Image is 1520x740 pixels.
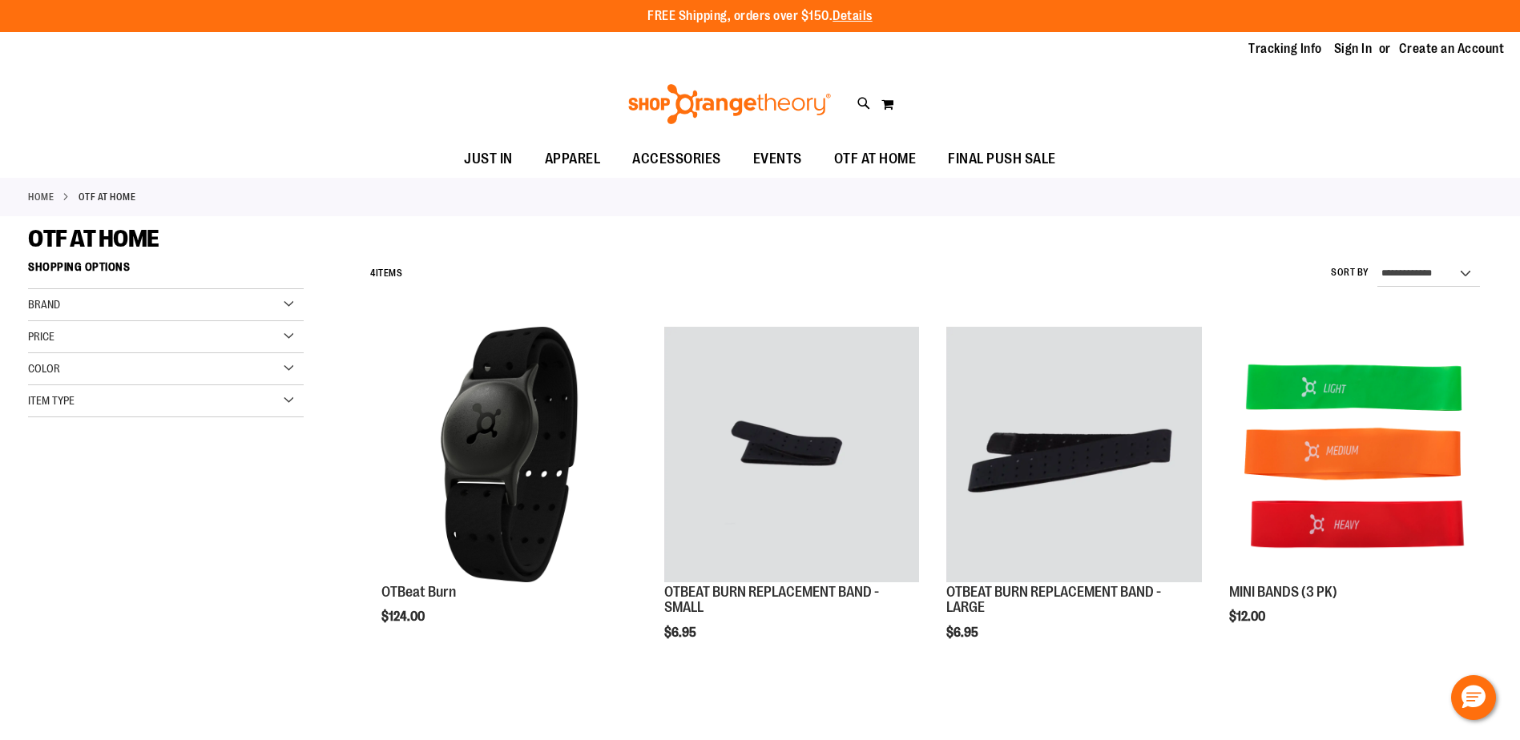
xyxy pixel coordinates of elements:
a: Main view of OTBeat Burn 6.0-C [381,327,636,584]
span: OTF AT HOME [28,225,159,252]
span: EVENTS [753,141,802,177]
span: APPAREL [545,141,601,177]
a: JUST IN [448,141,529,178]
span: JUST IN [464,141,513,177]
h2: Items [370,261,402,286]
span: $124.00 [381,609,427,624]
img: OTBEAT BURN REPLACEMENT BAND - SMALL [664,327,919,581]
a: ACCESSORIES [616,141,737,178]
a: OTF AT HOME [818,141,933,177]
div: product [938,319,1209,681]
strong: Shopping Options [28,253,304,289]
a: Details [833,9,873,23]
a: MINI BANDS (3 PK) [1229,584,1337,600]
button: Hello, have a question? Let’s chat. [1451,675,1496,720]
img: MINI BANDS (3 PK) [1229,327,1484,581]
img: OTBEAT BURN REPLACEMENT BAND - LARGE [946,327,1201,581]
span: Price [28,330,54,343]
span: ACCESSORIES [632,141,721,177]
p: FREE Shipping, orders over $150. [647,7,873,26]
label: Sort By [1331,266,1369,280]
a: Home [28,190,54,204]
span: $6.95 [664,625,699,640]
a: APPAREL [529,141,617,178]
div: product [1221,319,1492,665]
span: $6.95 [946,625,981,640]
span: Brand [28,298,60,311]
span: 4 [370,267,376,279]
img: Main view of OTBeat Burn 6.0-C [381,327,636,581]
div: product [656,319,927,681]
a: MINI BANDS (3 PK) [1229,327,1484,584]
span: Color [28,362,60,375]
a: Create an Account [1399,40,1505,58]
a: Tracking Info [1248,40,1322,58]
span: OTF AT HOME [834,141,917,177]
a: OTBEAT BURN REPLACEMENT BAND - LARGE [946,327,1201,584]
a: FINAL PUSH SALE [932,141,1072,178]
a: Sign In [1334,40,1373,58]
span: FINAL PUSH SALE [948,141,1056,177]
strong: OTF AT HOME [79,190,136,204]
img: Shop Orangetheory [626,84,833,124]
a: EVENTS [737,141,818,178]
span: $12.00 [1229,609,1268,624]
a: OTBeat Burn [381,584,456,600]
div: product [373,319,644,665]
a: OTBEAT BURN REPLACEMENT BAND - SMALL [664,327,919,584]
a: OTBEAT BURN REPLACEMENT BAND - LARGE [946,584,1161,616]
a: OTBEAT BURN REPLACEMENT BAND - SMALL [664,584,879,616]
span: Item Type [28,394,75,407]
